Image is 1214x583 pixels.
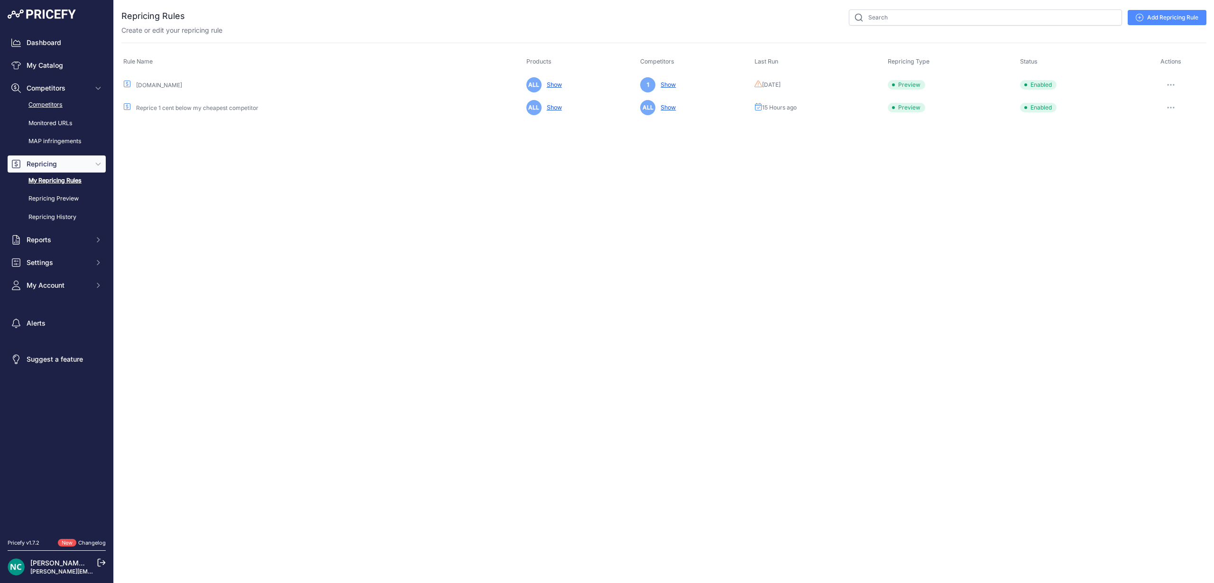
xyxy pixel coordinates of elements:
[8,34,106,528] nav: Sidebar
[136,104,258,111] a: Reprice 1 cent below my cheapest competitor
[8,97,106,113] a: Competitors
[8,80,106,97] button: Competitors
[8,115,106,132] a: Monitored URLs
[657,104,676,111] a: Show
[8,173,106,189] a: My Repricing Rules
[543,104,562,111] a: Show
[1020,103,1057,112] span: Enabled
[27,159,89,169] span: Repricing
[121,9,185,23] h2: Repricing Rules
[8,351,106,368] a: Suggest a feature
[640,77,655,92] span: 1
[657,81,676,88] a: Show
[30,559,97,567] a: [PERSON_NAME] NC
[8,133,106,150] a: MAP infringements
[8,315,106,332] a: Alerts
[762,81,781,89] span: [DATE]
[8,539,39,547] div: Pricefy v1.7.2
[762,104,797,111] span: 15 Hours ago
[121,26,222,35] p: Create or edit your repricing rule
[526,100,542,115] span: ALL
[526,58,552,65] span: Products
[27,281,89,290] span: My Account
[123,58,153,65] span: Rule Name
[1128,10,1206,25] a: Add Repricing Rule
[8,9,76,19] img: Pricefy Logo
[27,258,89,267] span: Settings
[640,100,655,115] span: ALL
[58,539,76,547] span: New
[8,254,106,271] button: Settings
[1020,58,1038,65] span: Status
[849,9,1122,26] input: Search
[640,58,674,65] span: Competitors
[1160,58,1181,65] span: Actions
[888,58,929,65] span: Repricing Type
[543,81,562,88] a: Show
[8,155,106,173] button: Repricing
[8,57,106,74] a: My Catalog
[754,58,778,65] span: Last Run
[1020,80,1057,90] span: Enabled
[8,191,106,207] a: Repricing Preview
[8,231,106,248] button: Reports
[888,103,925,112] span: Preview
[27,83,89,93] span: Competitors
[888,80,925,90] span: Preview
[27,235,89,245] span: Reports
[136,82,182,89] a: [DOMAIN_NAME]
[8,209,106,226] a: Repricing History
[8,277,106,294] button: My Account
[526,77,542,92] span: ALL
[8,34,106,51] a: Dashboard
[78,539,106,546] a: Changelog
[30,568,223,575] a: [PERSON_NAME][EMAIL_ADDRESS][DOMAIN_NAME][PERSON_NAME]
